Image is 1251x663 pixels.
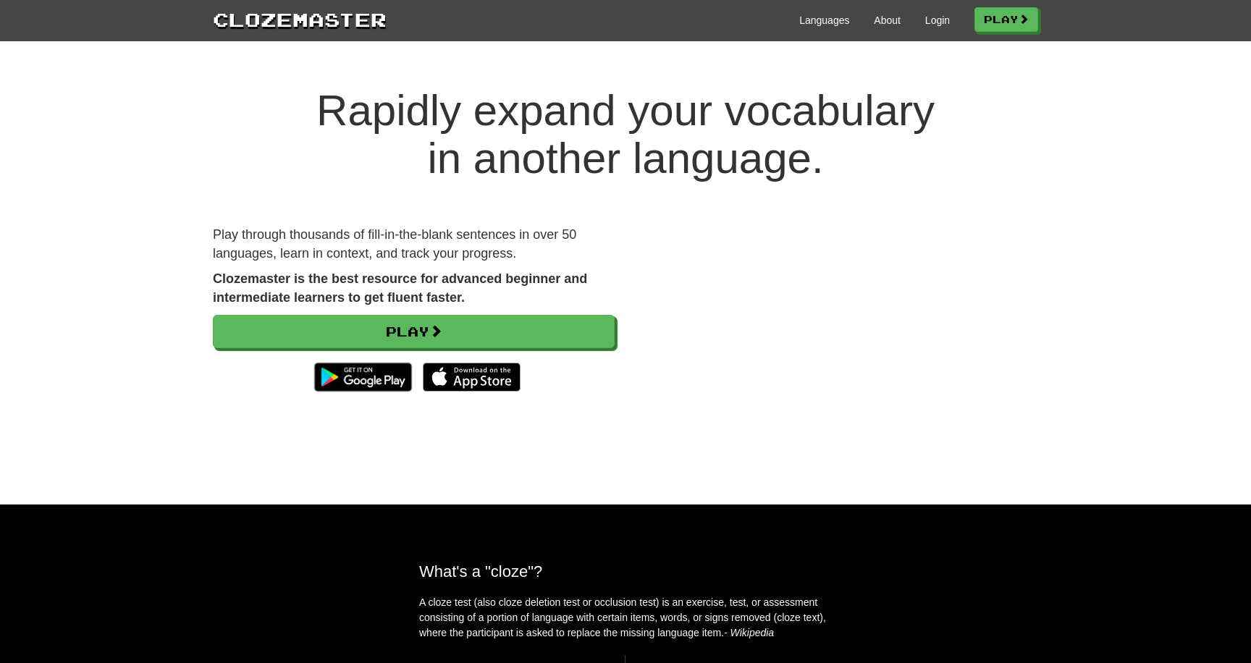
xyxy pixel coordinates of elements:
[213,271,587,305] strong: Clozemaster is the best resource for advanced beginner and intermediate learners to get fluent fa...
[213,6,387,33] a: Clozemaster
[799,13,849,28] a: Languages
[419,595,832,641] p: A cloze test (also cloze deletion test or occlusion test) is an exercise, test, or assessment con...
[974,7,1038,32] a: Play
[213,315,615,348] a: Play
[423,363,521,392] img: Download_on_the_App_Store_Badge_US-UK_135x40-25178aeef6eb6b83b96f5f2d004eda3bffbb37122de64afbaef7...
[419,562,832,580] h2: What's a "cloze"?
[307,355,419,399] img: Get it on Google Play
[213,226,615,263] p: Play through thousands of fill-in-the-blank sentences in over 50 languages, learn in context, and...
[724,627,774,638] em: - Wikipedia
[925,13,950,28] a: Login
[874,13,901,28] a: About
